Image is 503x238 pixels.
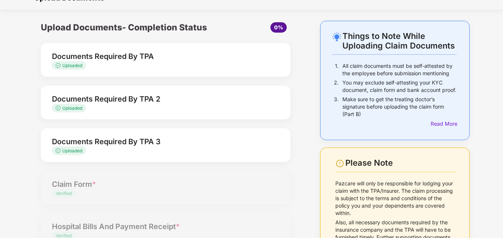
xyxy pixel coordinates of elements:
[335,180,457,217] p: Pazcare will only be responsible for lodging your claim with the TPA/Insurer. The claim processin...
[62,63,82,68] span: Uploaded
[56,148,62,153] img: svg+xml;base64,PHN2ZyB4bWxucz0iaHR0cDovL3d3dy53My5vcmcvMjAwMC9zdmciIHdpZHRoPSIxMy4zMzMiIGhlaWdodD...
[41,21,207,34] div: Upload Documents- Completion Status
[52,50,260,62] div: Documents Required By TPA
[52,93,260,105] div: Documents Required By TPA 2
[332,32,341,41] img: svg+xml;base64,PHN2ZyB4bWxucz0iaHR0cDovL3d3dy53My5vcmcvMjAwMC9zdmciIHdpZHRoPSIyNC4wOTMiIGhlaWdodD...
[274,24,283,30] span: 0%
[62,105,82,111] span: Uploaded
[334,79,339,94] p: 2.
[335,62,339,77] p: 1.
[335,159,344,168] img: svg+xml;base64,PHN2ZyBpZD0iV2FybmluZ18tXzI0eDI0IiBkYXRhLW5hbWU9Ildhcm5pbmcgLSAyNHgyNCIgeG1sbnM9Im...
[62,148,82,153] span: Uploaded
[334,96,339,118] p: 3.
[342,96,457,118] p: Make sure to get the treating doctor’s signature before uploading the claim form (Part B)
[342,62,457,77] p: All claim documents must be self-attested by the employee before submission mentioning
[342,31,457,50] div: Things to Note While Uploading Claim Documents
[342,79,457,94] p: You may exclude self-attesting your KYC document, claim form and bank account proof.
[56,106,62,110] img: svg+xml;base64,PHN2ZyB4bWxucz0iaHR0cDovL3d3dy53My5vcmcvMjAwMC9zdmciIHdpZHRoPSIxMy4zMzMiIGhlaWdodD...
[431,120,457,128] div: Read More
[345,158,457,168] div: Please Note
[52,136,260,148] div: Documents Required By TPA 3
[56,63,62,68] img: svg+xml;base64,PHN2ZyB4bWxucz0iaHR0cDovL3d3dy53My5vcmcvMjAwMC9zdmciIHdpZHRoPSIxMy4zMzMiIGhlaWdodD...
